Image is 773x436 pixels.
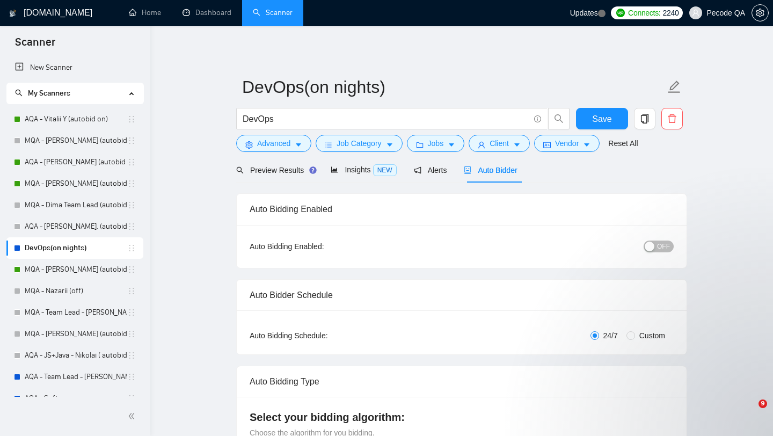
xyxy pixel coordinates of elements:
[250,194,674,224] div: Auto Bidding Enabled
[15,89,23,97] span: search
[127,373,136,381] span: holder
[242,74,665,100] input: Scanner name...
[127,136,136,145] span: holder
[6,237,143,259] li: DevOps(on nights)
[25,108,127,130] a: AQA - Vitalii Y (autobid on)
[490,137,509,149] span: Client
[129,8,161,17] a: homeHome
[6,130,143,151] li: MQA - Olha S. (autobid off )
[127,158,136,166] span: holder
[667,80,681,94] span: edit
[236,135,311,152] button: settingAdvancedcaret-down
[608,137,638,149] a: Reset All
[127,179,136,188] span: holder
[407,135,465,152] button: folderJobscaret-down
[127,222,136,231] span: holder
[448,141,455,149] span: caret-down
[316,135,402,152] button: barsJob Categorycaret-down
[127,115,136,123] span: holder
[752,9,768,17] span: setting
[25,216,127,237] a: AQA - [PERSON_NAME]. (autobid off day)
[513,141,521,149] span: caret-down
[25,302,127,323] a: MQA - Team Lead - [PERSON_NAME] (autobid night off) (28.03)
[6,34,64,57] span: Scanner
[325,141,332,149] span: bars
[127,287,136,295] span: holder
[662,114,682,123] span: delete
[464,166,471,174] span: robot
[464,166,517,175] span: Auto Bidder
[25,259,127,280] a: MQA - [PERSON_NAME] (autobid Off)
[127,308,136,317] span: holder
[752,4,769,21] button: setting
[616,9,625,17] img: upwork-logo.png
[634,108,655,129] button: copy
[549,114,569,123] span: search
[6,173,143,194] li: MQA - Anna (autobid on)
[9,5,17,22] img: logo
[469,135,530,152] button: userClientcaret-down
[25,366,127,388] a: AQA - Team Lead - [PERSON_NAME] (off)
[127,201,136,209] span: holder
[635,114,655,123] span: copy
[25,345,127,366] a: AQA - JS+Java - Nikolai ( autobid off)
[250,280,674,310] div: Auto Bidder Schedule
[127,351,136,360] span: holder
[555,137,579,149] span: Vendor
[759,399,767,408] span: 9
[386,141,393,149] span: caret-down
[628,7,660,19] span: Connects:
[250,366,674,397] div: Auto Bidding Type
[414,166,447,175] span: Alerts
[250,241,391,252] div: Auto Bidding Enabled:
[414,166,421,174] span: notification
[127,244,136,252] span: holder
[253,8,293,17] a: searchScanner
[373,164,397,176] span: NEW
[6,345,143,366] li: AQA - JS+Java - Nikolai ( autobid off)
[25,194,127,216] a: MQA - Dima Team Lead (autobid on)
[6,302,143,323] li: MQA - Team Lead - Ilona (autobid night off) (28.03)
[25,323,127,345] a: MQA - [PERSON_NAME] (autobid off)
[25,173,127,194] a: MQA - [PERSON_NAME] (autobid on)
[25,237,127,259] a: DevOps(on nights)
[583,141,590,149] span: caret-down
[6,323,143,345] li: MQA - Orest K. (autobid off)
[548,108,570,129] button: search
[127,265,136,274] span: holder
[295,141,302,149] span: caret-down
[25,130,127,151] a: MQA - [PERSON_NAME] (autobid off )
[478,141,485,149] span: user
[127,330,136,338] span: holder
[6,151,143,173] li: AQA - Polina (autobid on)
[250,330,391,341] div: Auto Bidding Schedule:
[6,57,143,78] li: New Scanner
[534,115,541,122] span: info-circle
[15,57,135,78] a: New Scanner
[635,330,669,341] span: Custom
[6,259,143,280] li: MQA - Alexander D. (autobid Off)
[692,9,699,17] span: user
[331,165,396,174] span: Insights
[15,89,70,98] span: My Scanners
[543,141,551,149] span: idcard
[28,89,70,98] span: My Scanners
[6,366,143,388] li: AQA - Team Lead - Polina (off)
[576,108,628,129] button: Save
[128,411,138,422] span: double-left
[25,388,127,409] a: AQA - Soft
[6,194,143,216] li: MQA - Dima Team Lead (autobid on)
[25,280,127,302] a: MQA - Nazarii (off)
[570,9,598,17] span: Updates
[662,7,679,19] span: 2240
[661,108,683,129] button: delete
[183,8,231,17] a: dashboardDashboard
[416,141,424,149] span: folder
[599,330,622,341] span: 24/7
[236,166,244,174] span: search
[657,241,670,252] span: OFF
[250,410,674,425] h4: Select your bidding algorithm:
[6,216,143,237] li: AQA - JS - Yaroslav. (autobid off day)
[6,280,143,302] li: MQA - Nazarii (off)
[331,166,338,173] span: area-chart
